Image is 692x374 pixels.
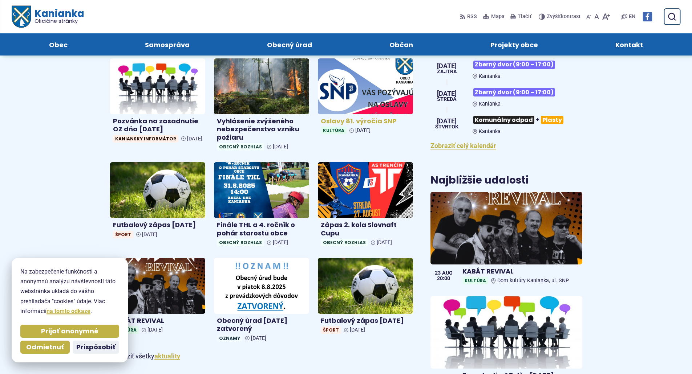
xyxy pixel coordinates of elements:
span: kontrast [547,14,580,20]
a: Obecný úrad [DATE] zatvorený Oznamy [DATE] [214,258,309,345]
span: Zberný dvor (9:00 – 17:00) [473,88,555,96]
button: Zmenšiť veľkosť písma [585,9,593,24]
button: Prispôsobiť [73,341,119,354]
h1: Kanianka [31,9,84,24]
span: Oznamy [217,334,242,342]
p: Zobraziť všetky [110,351,413,362]
h4: KABÁT REVIVAL [113,317,202,325]
span: Kaniansky informátor [113,135,178,143]
a: Obecný úrad [235,33,343,56]
h3: Najbližšie udalosti [430,175,529,186]
a: Občan [358,33,445,56]
h4: Pozvánka na zasadnutie OZ dňa [DATE] [113,117,202,133]
span: Zvýšiť [547,13,561,20]
button: Tlačiť [509,9,533,24]
p: Na zabezpečenie funkčnosti a anonymnú analýzu návštevnosti táto webstránka ukladá do vášho prehli... [20,267,119,316]
h4: Futbalový zápas [DATE] [321,317,410,325]
span: Komunálny odpad [473,116,534,124]
a: Futbalový zápas [DATE] Šport [DATE] [318,258,413,337]
a: Logo Kanianka, prejsť na domovskú stránku. [12,6,84,28]
span: [DATE] [273,239,288,246]
span: Tlačiť [518,14,531,20]
span: [DATE] [251,335,266,341]
span: Zajtra [437,69,457,74]
a: Samospráva [113,33,221,56]
button: Prijať anonymné [20,325,119,338]
span: [DATE] [142,231,157,238]
span: Oficiálne stránky [34,19,84,24]
a: Zberný dvor (9:00 – 17:00) Kanianka [DATE] Zajtra [430,58,582,79]
span: Samospráva [145,33,190,56]
span: [DATE] [147,327,163,333]
h4: Futbalový zápas [DATE] [113,221,202,229]
span: Obecný rozhlas [217,239,264,246]
span: streda [437,97,457,102]
a: Pozvánka na zasadnutie OZ dňa [DATE] Kaniansky informátor [DATE] [110,58,205,145]
span: Kanianka [479,128,501,135]
button: Zväčšiť veľkosť písma [600,9,612,24]
span: Obecný rozhlas [217,143,264,151]
h4: Finále THL a 4. ročník o pohár starostu obce [217,221,306,237]
span: Dom kultúry Kanianka, ul. SNP [497,278,569,284]
a: Mapa [481,9,506,24]
span: [DATE] [355,127,371,133]
a: KABÁT REVIVAL KultúraDom kultúry Kanianka, ul. SNP 23 aug 20:00 [430,192,582,288]
span: aug [442,271,453,276]
h4: Obecný úrad [DATE] zatvorený [217,317,306,333]
a: Zápas 2. kola Slovnaft Cupu Obecný rozhlas [DATE] [318,162,413,249]
a: Zberný dvor (9:00 – 17:00) Kanianka [DATE] streda [430,85,582,107]
span: Obecný úrad [267,33,312,56]
span: Obec [49,33,68,56]
a: Futbalový zápas [DATE] Šport [DATE] [110,162,205,241]
span: Prispôsobiť [76,343,116,352]
span: Kanianka [479,101,501,107]
h3: + [473,113,582,127]
a: Vyhlásenie zvýšeného nebezpečenstva vzniku požiaru Obecný rozhlas [DATE] [214,58,309,153]
span: [DATE] [350,327,365,333]
span: Obecný rozhlas [321,239,368,246]
span: 20:00 [435,276,453,281]
span: štvrtok [435,124,458,130]
span: Kultúra [321,127,347,134]
a: EN [627,12,637,21]
span: Plasty [541,116,563,124]
button: Zvýšiťkontrast [539,9,582,24]
h4: KABÁT REVIVAL [462,267,579,276]
a: Zobraziť celý kalendár [430,142,496,149]
a: Finále THL a 4. ročník o pohár starostu obce Obecný rozhlas [DATE] [214,162,309,249]
span: Občan [389,33,413,56]
span: [DATE] [435,118,458,124]
span: EN [629,12,635,21]
a: Zobraziť všetky aktuality [154,352,180,360]
a: na tomto odkaze [46,308,90,315]
span: [DATE] [437,63,457,69]
h4: Vyhlásenie zvýšeného nebezpečenstva vzniku požiaru [217,117,306,142]
a: Obec [17,33,99,56]
h4: Oslavy 81. výročia SNP [321,117,410,126]
span: Prijať anonymné [41,327,98,336]
h4: Zápas 2. kola Slovnaft Cupu [321,221,410,237]
span: Odmietnuť [26,343,64,352]
img: Prejsť na domovskú stránku [12,6,31,28]
span: Kultúra [462,277,488,284]
span: Šport [321,326,341,334]
a: Projekty obce [459,33,570,56]
span: [DATE] [437,90,457,97]
span: Kontakt [615,33,643,56]
span: Zberný dvor (9:00 – 17:00) [473,61,555,69]
a: KABÁT REVIVAL Kultúra [DATE] [110,258,205,337]
span: [DATE] [273,144,288,150]
span: [DATE] [377,239,392,246]
span: Mapa [491,12,505,21]
span: Kanianka [479,73,501,79]
span: [DATE] [187,136,202,142]
span: 23 [435,271,441,276]
button: Nastaviť pôvodnú veľkosť písma [593,9,600,24]
span: Šport [113,231,133,238]
img: Prejsť na Facebook stránku [643,12,652,21]
a: RSS [460,9,478,24]
span: RSS [467,12,477,21]
a: Kontakt [584,33,675,56]
span: Projekty obce [490,33,538,56]
button: Odmietnuť [20,341,70,354]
